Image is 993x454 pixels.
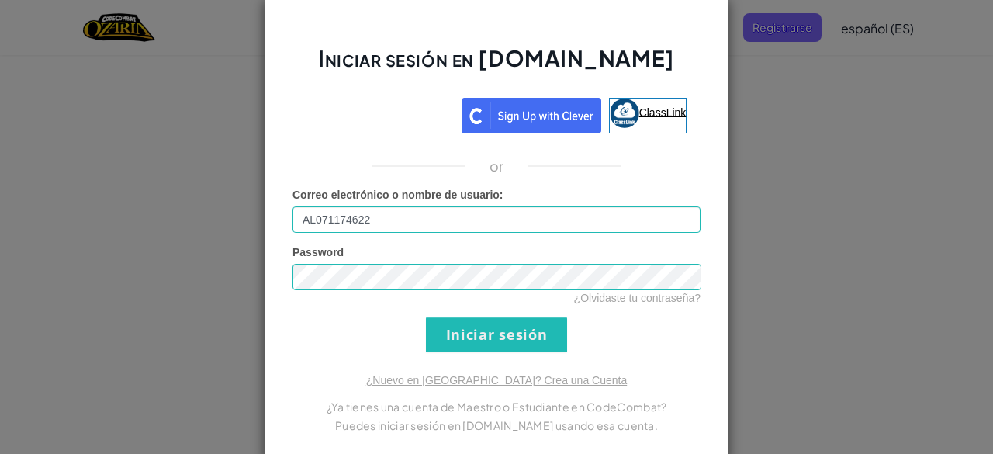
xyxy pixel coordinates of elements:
a: ¿Nuevo en [GEOGRAPHIC_DATA]? Crea una Cuenta [366,374,627,386]
iframe: Botón de Acceder con Google [299,96,462,130]
label: : [292,187,503,203]
p: Puedes iniciar sesión en [DOMAIN_NAME] usando esa cuenta. [292,416,701,435]
h2: Iniciar sesión en [DOMAIN_NAME] [292,43,701,88]
span: Password [292,246,344,258]
img: clever_sso_button@2x.png [462,98,601,133]
a: ¿Olvidaste tu contraseña? [574,292,701,304]
span: ClassLink [639,106,687,118]
p: ¿Ya tienes una cuenta de Maestro o Estudiante en CodeCombat? [292,397,701,416]
img: classlink-logo-small.png [610,99,639,128]
span: Correo electrónico o nombre de usuario [292,189,500,201]
input: Iniciar sesión [426,317,567,352]
p: or [490,157,504,175]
